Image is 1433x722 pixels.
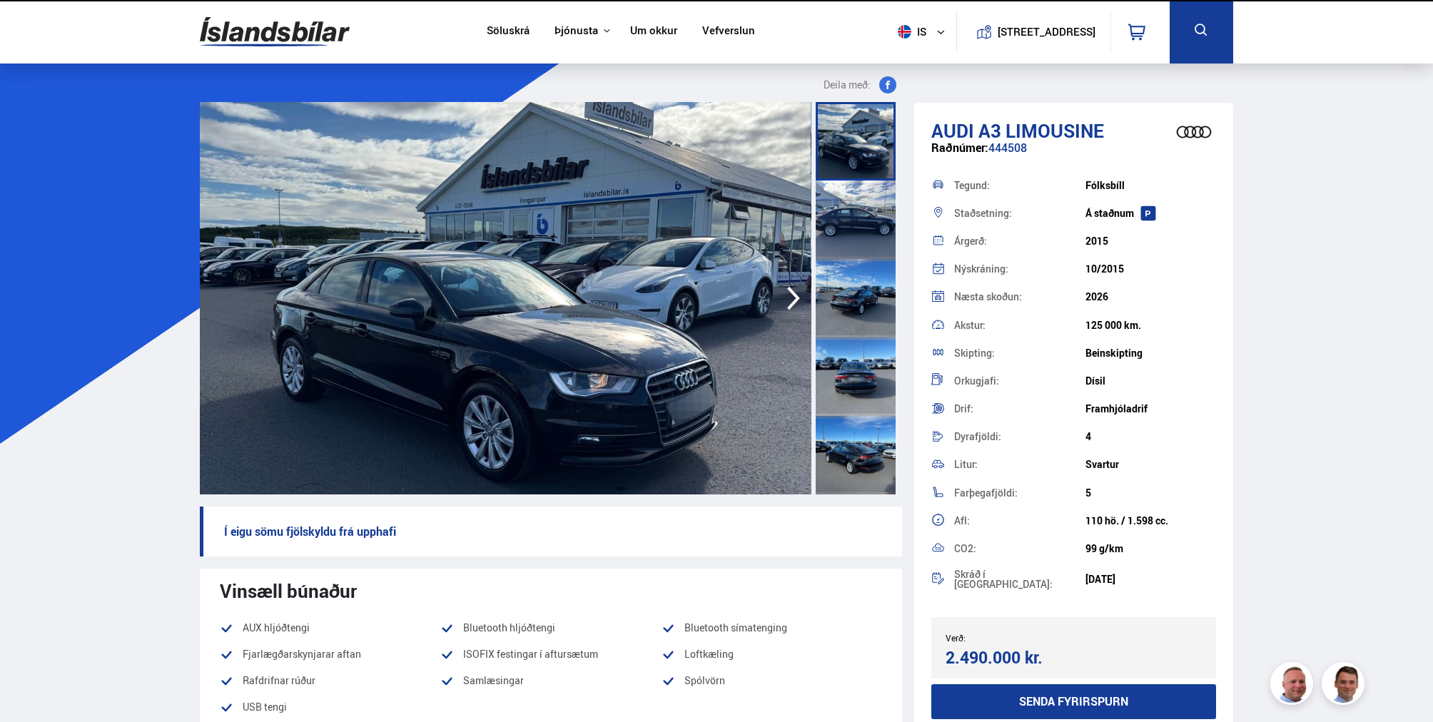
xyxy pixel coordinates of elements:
[200,9,350,55] img: G0Ugv5HjCgRt.svg
[1165,110,1222,154] img: brand logo
[1085,487,1216,499] div: 5
[220,619,440,636] li: AUX hljóðtengi
[1085,320,1216,331] div: 125 000 km.
[931,140,988,156] span: Raðnúmer:
[892,25,928,39] span: is
[220,698,440,716] li: USB tengi
[954,432,1085,442] div: Dyrafjöldi:
[662,672,882,689] li: Spólvörn
[1085,403,1216,415] div: Framhjóladrif
[1085,263,1216,275] div: 10/2015
[954,180,1085,190] div: Tegund:
[978,118,1104,143] span: A3 LIMOUSINE
[931,684,1216,719] button: Senda fyrirspurn
[965,11,1103,52] a: [STREET_ADDRESS]
[220,580,882,601] div: Vinsæll búnaður
[702,24,755,39] a: Vefverslun
[1085,208,1216,219] div: Á staðnum
[662,619,882,636] li: Bluetooth símatenging
[954,488,1085,498] div: Farþegafjöldi:
[954,264,1085,274] div: Nýskráning:
[1085,235,1216,247] div: 2015
[954,569,1085,589] div: Skráð í [GEOGRAPHIC_DATA]:
[1085,574,1216,585] div: [DATE]
[811,102,1422,494] img: 3574416.jpeg
[954,320,1085,330] div: Akstur:
[898,25,911,39] img: svg+xml;base64,PHN2ZyB4bWxucz0iaHR0cDovL3d3dy53My5vcmcvMjAwMC9zdmciIHdpZHRoPSI1MTIiIGhlaWdodD0iNT...
[954,208,1085,218] div: Staðsetning:
[954,236,1085,246] div: Árgerð:
[1085,180,1216,191] div: Fólksbíll
[954,376,1085,386] div: Orkugjafi:
[555,24,598,38] button: Þjónusta
[1003,26,1090,38] button: [STREET_ADDRESS]
[954,459,1085,469] div: Litur:
[954,516,1085,526] div: Afl:
[1085,347,1216,359] div: Beinskipting
[200,102,811,494] img: 3574410.jpeg
[440,619,661,636] li: Bluetooth hljóðtengi
[220,646,440,663] li: Fjarlægðarskynjarar aftan
[630,24,677,39] a: Um okkur
[954,544,1085,554] div: CO2:
[824,76,871,93] span: Deila með:
[946,648,1069,667] div: 2.490.000 kr.
[954,404,1085,414] div: Drif:
[931,118,974,143] span: Audi
[200,507,902,556] p: Í eigu sömu fjölskyldu frá upphafi
[818,76,902,93] button: Deila með:
[1085,375,1216,387] div: Dísil
[440,672,661,689] li: Samlæsingar
[1085,291,1216,302] div: 2026
[662,646,882,663] li: Loftkæling
[1085,515,1216,527] div: 110 hö. / 1.598 cc.
[1085,459,1216,470] div: Svartur
[1324,664,1367,707] img: FbJEzSuNWCJXmdc-.webp
[487,24,530,39] a: Söluskrá
[946,633,1073,643] div: Verð:
[1085,431,1216,442] div: 4
[931,141,1216,169] div: 444508
[1272,664,1315,707] img: siFngHWaQ9KaOqBr.png
[1085,543,1216,554] div: 99 g/km
[954,292,1085,302] div: Næsta skoðun:
[892,11,956,53] button: is
[954,348,1085,358] div: Skipting:
[220,672,440,689] li: Rafdrifnar rúður
[440,646,661,663] li: ISOFIX festingar í aftursætum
